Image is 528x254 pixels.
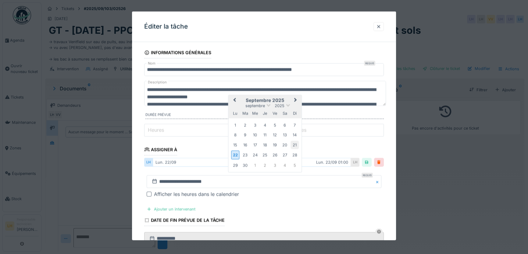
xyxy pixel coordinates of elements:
div: Requis [362,173,373,178]
div: Choose dimanche 7 septembre 2025 [291,121,299,129]
div: Requis [364,61,375,66]
div: mercredi [251,109,259,117]
div: Choose vendredi 12 septembre 2025 [271,130,279,139]
div: Informations générales [144,48,211,58]
div: lundi [231,109,239,117]
div: Choose samedi 20 septembre 2025 [281,141,289,149]
div: Choose lundi 22 septembre 2025 [231,150,239,159]
div: Afficher les heures dans le calendrier [154,190,239,198]
div: vendredi [271,109,279,117]
h3: Éditer la tâche [144,23,188,30]
div: Ajouter un intervenant [144,205,198,213]
label: Durée prévue [145,112,384,119]
div: Choose mercredi 10 septembre 2025 [251,130,259,139]
div: dimanche [291,109,299,117]
div: Choose lundi 29 septembre 2025 [231,161,239,169]
div: Choose lundi 1 septembre 2025 [231,121,239,129]
div: LH [144,158,153,166]
div: Choose mardi 23 septembre 2025 [241,151,249,159]
label: Nom [147,61,157,66]
div: Choose jeudi 4 septembre 2025 [261,121,269,129]
button: Close [375,175,381,188]
div: Date de fin prévue de la tâche [144,216,225,226]
div: Assigner à [144,145,177,155]
div: Choose dimanche 28 septembre 2025 [291,151,299,159]
div: jeudi [261,109,269,117]
div: Choose samedi 4 octobre 2025 [281,161,289,169]
div: Choose dimanche 21 septembre 2025 [291,141,299,149]
div: Choose mardi 30 septembre 2025 [241,161,249,169]
div: Choose mercredi 3 septembre 2025 [251,121,259,129]
div: Choose lundi 8 septembre 2025 [231,130,239,139]
div: Choose samedi 6 septembre 2025 [281,121,289,129]
h2: septembre 2025 [228,97,301,103]
label: Heures [147,126,165,134]
div: samedi [281,109,289,117]
span: 2025 [275,103,284,108]
div: lun. 22/09 lun. 22/09 01:00 [153,158,351,166]
div: Choose jeudi 11 septembre 2025 [261,130,269,139]
div: LH [351,158,359,166]
div: Month septembre, 2025 [230,120,300,170]
div: Choose mercredi 17 septembre 2025 [251,141,259,149]
div: Choose vendredi 26 septembre 2025 [271,151,279,159]
span: septembre [245,103,265,108]
div: Choose vendredi 19 septembre 2025 [271,141,279,149]
div: mardi [241,109,249,117]
div: Choose mardi 2 septembre 2025 [241,121,249,129]
button: Next Month [291,96,301,105]
div: Choose mercredi 24 septembre 2025 [251,151,259,159]
div: Choose mardi 16 septembre 2025 [241,141,249,149]
div: Choose samedi 13 septembre 2025 [281,130,289,139]
button: Previous Month [229,96,239,105]
div: Choose vendredi 5 septembre 2025 [271,121,279,129]
div: Choose mardi 9 septembre 2025 [241,130,249,139]
div: Choose vendredi 3 octobre 2025 [271,161,279,169]
div: Choose jeudi 18 septembre 2025 [261,141,269,149]
div: Choose jeudi 2 octobre 2025 [261,161,269,169]
div: Choose dimanche 5 octobre 2025 [291,161,299,169]
div: Choose lundi 15 septembre 2025 [231,141,239,149]
label: Description [147,78,168,86]
div: Choose samedi 27 septembre 2025 [281,151,289,159]
div: Choose dimanche 14 septembre 2025 [291,130,299,139]
div: Choose mercredi 1 octobre 2025 [251,161,259,169]
div: Choose jeudi 25 septembre 2025 [261,151,269,159]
